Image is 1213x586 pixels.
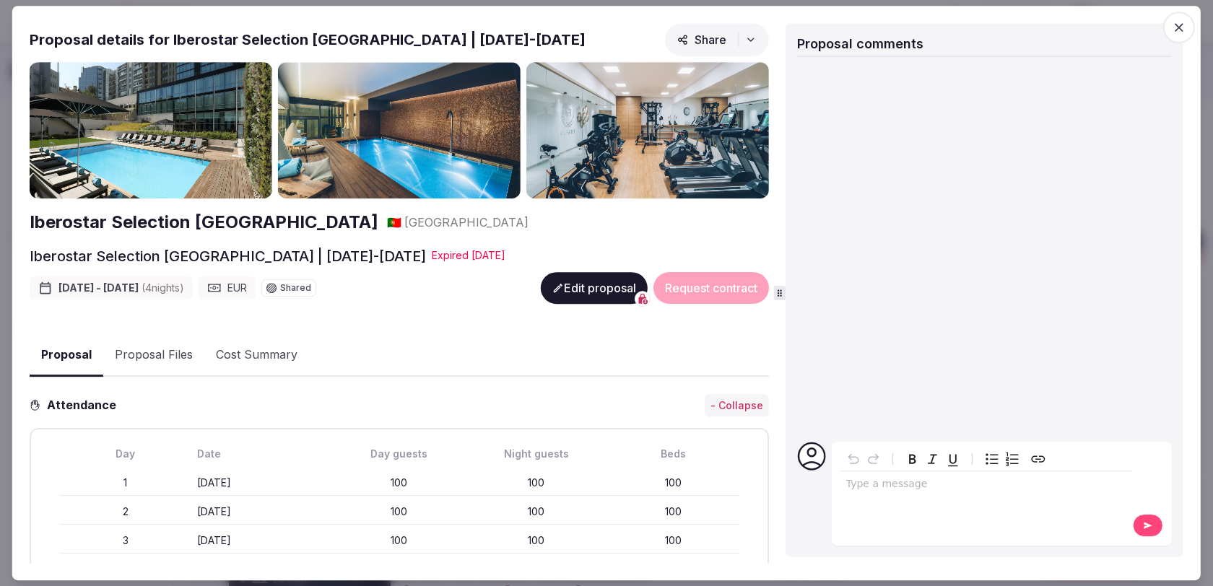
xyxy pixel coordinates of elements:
[471,562,602,577] div: 18
[677,32,726,47] span: Share
[840,471,1133,500] div: editable markdown
[30,334,103,377] button: Proposal
[607,562,739,577] div: 18
[665,23,769,56] button: Share
[41,397,128,414] h3: Attendance
[196,504,328,519] div: [DATE]
[334,533,465,548] div: 100
[607,504,739,519] div: 100
[1002,449,1022,469] button: Numbered list
[60,476,191,490] div: 1
[280,284,311,292] span: Shared
[541,272,648,304] button: Edit proposal
[607,533,739,548] div: 100
[471,504,602,519] div: 100
[334,562,465,577] div: 100
[30,62,272,198] img: Gallery photo 1
[797,36,923,51] span: Proposal comments
[334,504,465,519] div: 100
[471,476,602,490] div: 100
[471,533,602,548] div: 100
[60,533,191,548] div: 3
[432,248,505,263] div: Expire d [DATE]
[607,447,739,462] div: Beds
[334,447,465,462] div: Day guests
[60,562,191,577] div: 4
[278,62,521,198] img: Gallery photo 2
[196,562,328,577] div: [DATE]
[1028,449,1048,469] button: Create link
[30,246,426,266] h2: Iberostar Selection [GEOGRAPHIC_DATA] | [DATE]-[DATE]
[903,449,923,469] button: Bold
[196,533,328,548] div: [DATE]
[943,449,963,469] button: Underline
[982,449,1022,469] div: toggle group
[60,447,191,462] div: Day
[705,394,769,417] button: - Collapse
[199,276,256,299] div: EUR
[334,476,465,490] div: 100
[58,281,184,295] span: [DATE] - [DATE]
[196,447,328,462] div: Date
[30,210,378,235] a: Iberostar Selection [GEOGRAPHIC_DATA]
[471,447,602,462] div: Night guests
[982,449,1002,469] button: Bulleted list
[103,334,204,376] button: Proposal Files
[923,449,943,469] button: Italic
[526,62,769,198] img: Gallery photo 3
[404,214,529,230] span: [GEOGRAPHIC_DATA]
[30,30,586,50] h2: Proposal details for Iberostar Selection [GEOGRAPHIC_DATA] | [DATE]-[DATE]
[196,476,328,490] div: [DATE]
[204,334,309,376] button: Cost Summary
[607,476,739,490] div: 100
[142,281,184,294] span: ( 4 night s )
[387,215,401,229] span: 🇵🇹
[387,214,401,230] button: 🇵🇹
[60,504,191,519] div: 2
